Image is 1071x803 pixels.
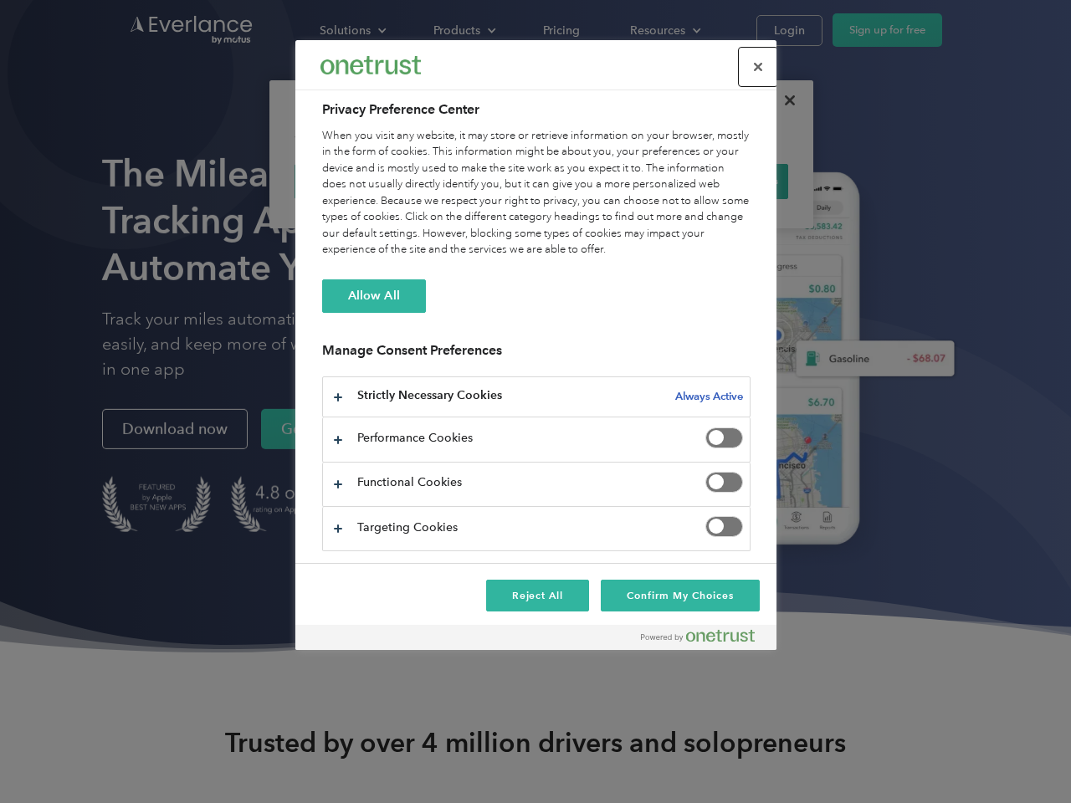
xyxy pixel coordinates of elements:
[322,100,751,120] h2: Privacy Preference Center
[322,342,751,368] h3: Manage Consent Preferences
[322,128,751,258] div: When you visit any website, it may store or retrieve information on your browser, mostly in the f...
[320,56,421,74] img: Everlance
[740,49,776,85] button: Close
[295,40,776,650] div: Preference center
[641,629,768,650] a: Powered by OneTrust Opens in a new Tab
[641,629,755,642] img: Powered by OneTrust Opens in a new Tab
[486,580,590,611] button: Reject All
[320,49,421,82] div: Everlance
[601,580,759,611] button: Confirm My Choices
[295,40,776,650] div: Privacy Preference Center
[322,279,426,313] button: Allow All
